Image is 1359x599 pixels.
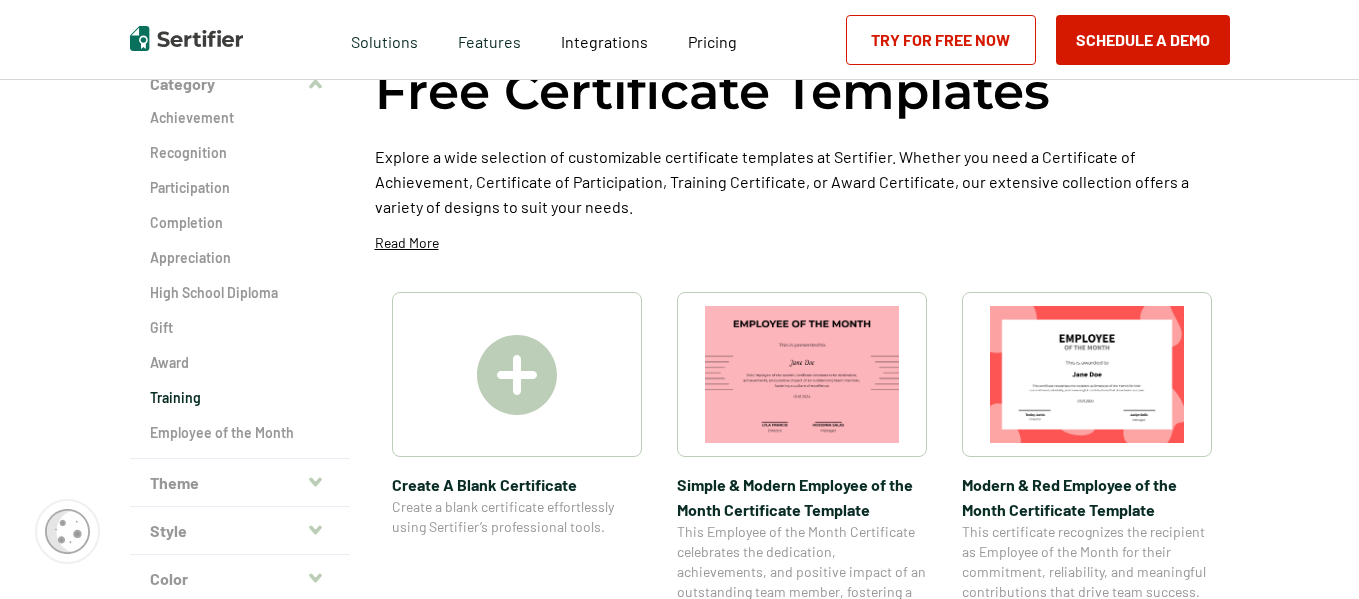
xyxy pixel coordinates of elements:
[375,59,1050,124] h1: Free Certificate Templates
[130,459,350,507] button: Theme
[990,306,1184,443] img: Modern & Red Employee of the Month Certificate Template
[150,108,330,128] a: Achievement
[150,178,330,198] a: Participation
[688,27,737,52] a: Pricing
[130,507,350,555] button: Style
[130,26,243,51] img: Sertifier | Digital Credentialing Platform
[677,472,927,522] span: Simple & Modern Employee of the Month Certificate Template
[150,388,330,408] a: Training
[1259,503,1359,599] iframe: Chat Widget
[150,213,330,233] a: Completion
[351,27,418,52] span: Solutions
[846,15,1036,65] a: Try for Free Now
[150,143,330,163] a: Recognition
[150,248,330,268] a: Appreciation
[392,497,642,537] span: Create a blank certificate effortlessly using Sertifier’s professional tools.
[458,27,521,52] span: Features
[130,60,350,108] button: Category
[477,335,557,415] img: Create A Blank Certificate
[150,353,330,373] a: Award
[375,233,439,253] p: Read More
[561,32,648,51] span: Integrations
[130,108,350,459] div: Category
[150,423,330,443] a: Employee of the Month
[150,318,330,338] a: Gift
[561,27,648,52] a: Integrations
[1056,15,1230,65] button: Schedule a Demo
[688,32,737,51] span: Pricing
[45,509,90,554] img: Cookie Popup Icon
[375,144,1230,219] p: Explore a wide selection of customizable certificate templates at Sertifier. Whether you need a C...
[705,306,899,443] img: Simple & Modern Employee of the Month Certificate Template
[962,472,1212,522] span: Modern & Red Employee of the Month Certificate Template
[150,283,330,303] a: High School Diploma
[392,472,642,497] span: Create A Blank Certificate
